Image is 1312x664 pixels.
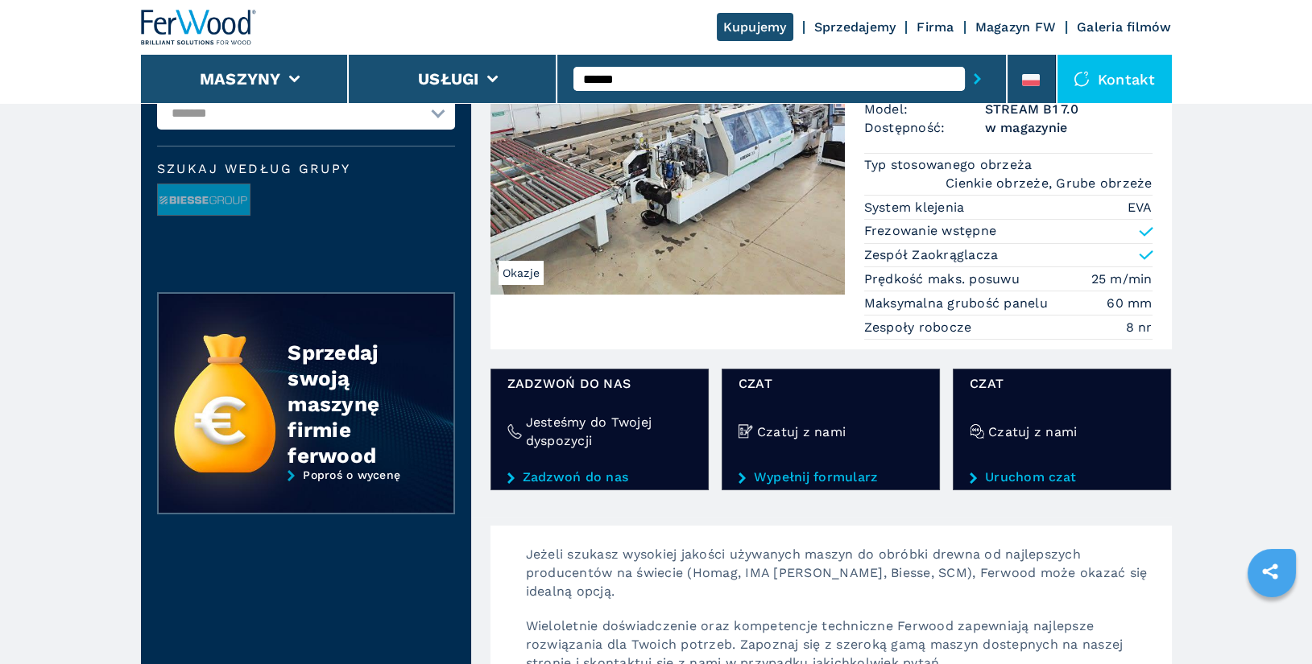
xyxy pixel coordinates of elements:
img: Jesteśmy do Twojej dyspozycji [507,424,522,439]
h4: Jesteśmy do Twojej dyspozycji [526,413,692,450]
p: Prędkość maks. posuwu [864,270,1024,288]
span: Szukaj według grupy [157,163,455,175]
iframe: Chat [1244,592,1300,652]
h3: STREAM B1 7.0 [985,100,1153,118]
img: Ferwood [141,10,257,45]
a: Kupujemy [717,13,793,41]
h4: Czatuj z nami [757,423,846,441]
em: Cienkie obrzeże, Grube obrzeże [946,174,1153,192]
p: Zespoły robocze [864,319,976,336]
p: System klejenia [864,199,969,217]
span: Dostępność: [864,118,985,137]
div: Kontakt [1057,55,1172,103]
span: w magazynie [985,118,1153,137]
span: Zadzwoń do nas [507,374,692,393]
span: Czat [970,374,1154,393]
a: Uruchom czat [970,470,1154,485]
a: Sprzedajemy [814,19,896,35]
a: Wypełnij formularz [739,470,923,485]
h4: Czatuj z nami [988,423,1077,441]
p: Maksymalna grubość panelu [864,295,1053,312]
img: Czatuj z nami [739,424,753,439]
a: Galeria filmów [1077,19,1172,35]
img: Okleiniarki Pojedyncze BIESSE STREAM B1 7.0 [490,21,845,295]
img: Czatuj z nami [970,424,984,439]
p: Zespół Zaokrąglacza [864,246,999,264]
img: image [158,184,250,217]
div: Sprzedaj swoją maszynę firmie ferwood [288,340,421,468]
span: Czat [739,374,923,393]
p: Typ stosowanego obrzeża [864,156,1037,174]
p: Frezowanie wstępne [864,222,997,240]
button: submit-button [965,60,990,97]
button: Usługi [418,69,479,89]
a: sharethis [1250,551,1290,592]
span: Model: [864,100,985,118]
em: 8 nr [1126,318,1153,336]
a: Firma [917,19,954,35]
button: Maszyny [200,69,281,89]
p: Jeżeli szukasz wysokiej jakości używanych maszyn do obróbki drewna od najlepszych producentów na ... [510,545,1172,617]
a: Magazyn FW [975,19,1057,35]
a: Zadzwoń do nas [507,470,692,485]
img: Kontakt [1074,71,1090,87]
a: Poproś o wycenę [157,468,455,526]
em: EVA [1128,198,1153,217]
em: 60 mm [1107,294,1152,312]
span: Okazje [499,261,544,285]
a: Okleiniarki Pojedyncze BIESSE STREAM B1 7.0OkazjeOkleiniarki PojedynczeKod:005064[PERSON_NAME]:BI... [490,21,1172,349]
em: 25 m/min [1091,270,1153,288]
